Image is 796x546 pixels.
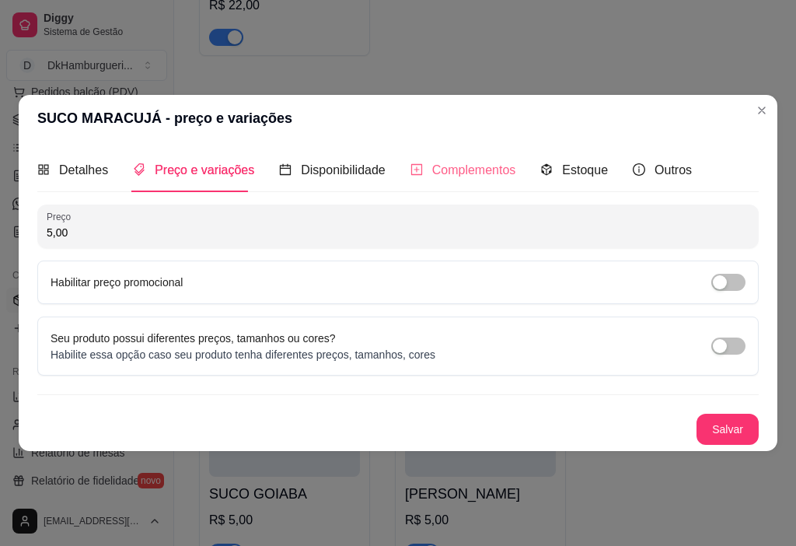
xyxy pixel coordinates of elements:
button: Salvar [696,414,759,445]
span: code-sandbox [540,163,553,176]
label: Preço [47,210,76,223]
span: Estoque [562,163,608,177]
span: Preço e variações [155,163,254,177]
span: appstore [37,163,50,176]
label: Seu produto possui diferentes preços, tamanhos ou cores? [51,332,336,345]
span: Complementos [432,163,516,177]
span: Disponibilidade [301,163,386,177]
span: plus-square [410,163,423,176]
span: calendar [279,163,292,176]
span: info-circle [633,163,645,176]
span: Detalhes [59,163,108,177]
span: tags [133,163,145,176]
input: Preço [47,225,749,240]
label: Habilitar preço promocional [51,276,183,289]
p: Habilite essa opção caso seu produto tenha diferentes preços, tamanhos, cores [51,347,435,362]
header: SUCO MARACUJÁ - preço e variações [19,95,777,142]
span: Outros [655,163,692,177]
button: Close [749,98,774,123]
